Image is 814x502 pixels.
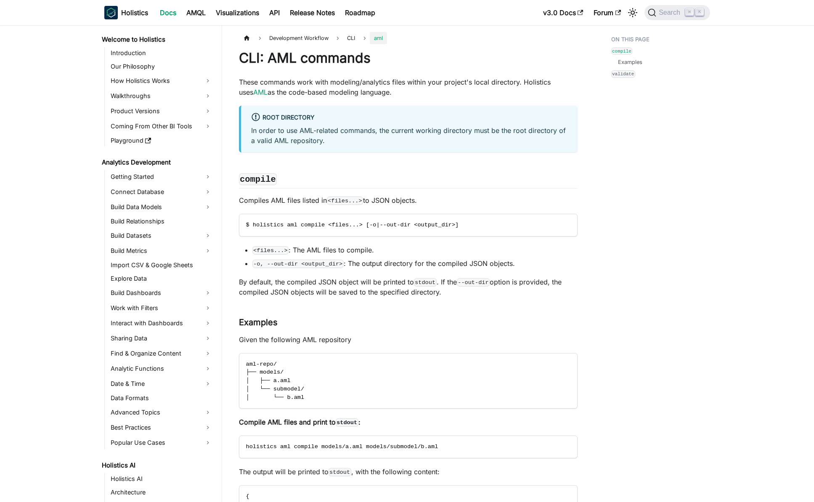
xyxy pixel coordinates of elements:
[589,6,626,19] a: Forum
[99,157,215,168] a: Analytics Development
[108,486,215,498] a: Architecture
[108,89,215,103] a: Walkthroughs
[626,6,639,19] button: Switch between dark and light mode (currently light mode)
[181,6,211,19] a: AMQL
[108,377,215,390] a: Date & Time
[108,301,215,315] a: Work with Filters
[108,259,215,271] a: Import CSV & Google Sheets
[99,460,215,471] a: Holistics AI
[611,48,633,55] code: compile
[611,47,633,55] a: compile
[211,6,264,19] a: Visualizations
[108,74,215,88] a: How Holistics Works
[155,6,181,19] a: Docs
[457,278,490,287] code: --out-dir
[253,88,268,96] a: AML
[108,316,215,330] a: Interact with Dashboards
[618,58,642,66] a: Examples
[246,377,291,384] span: │ ├── a.aml
[239,467,578,477] p: The output will be printed to , with the following content:
[246,444,438,450] span: holistics aml compile models/a.aml models/submodel/b.aml
[251,125,567,146] p: In order to use AML-related commands, the current working directory must be the root directory of...
[108,104,215,118] a: Product Versions
[239,50,578,66] h1: CLI: AML commands
[104,6,118,19] img: Holistics
[108,185,215,199] a: Connect Database
[538,6,589,19] a: v3.0 Docs
[108,406,215,419] a: Advanced Topics
[121,8,148,18] b: Holistics
[685,8,694,16] kbd: ⌘
[108,436,215,449] a: Popular Use Cases
[611,70,635,78] a: validate
[239,32,255,44] a: Home page
[108,332,215,345] a: Sharing Data
[239,317,578,328] h3: Examples
[99,34,215,45] a: Welcome to Holistics
[108,244,215,258] a: Build Metrics
[329,468,351,476] code: stdout
[611,70,635,77] code: validate
[239,335,578,345] p: Given the following AML repository
[108,47,215,59] a: Introduction
[108,273,215,284] a: Explore Data
[96,25,222,502] nav: Docs sidebar
[108,135,215,146] a: Playground
[239,32,578,44] nav: Breadcrumbs
[370,32,387,44] span: aml
[108,286,215,300] a: Build Dashboards
[252,245,578,255] li: : The AML files to compile.
[104,6,148,19] a: HolisticsHolistics
[108,215,215,227] a: Build Relationships
[347,35,355,41] span: CLI
[252,246,289,255] code: <files...>
[695,8,704,16] kbd: K
[343,32,359,44] a: CLI
[108,61,215,72] a: Our Philosophy
[246,386,305,392] span: │ └── submodel/
[656,9,685,16] span: Search
[108,392,215,404] a: Data Formats
[239,195,578,205] p: Compiles AML files listed in to JSON objects.
[246,369,284,375] span: ├── models/
[108,120,215,133] a: Coming From Other BI Tools
[340,6,380,19] a: Roadmap
[264,6,285,19] a: API
[285,6,340,19] a: Release Notes
[414,278,437,287] code: stdout
[252,258,578,268] li: : The output directory for the compiled JSON objects.
[246,493,249,499] span: {
[108,473,215,485] a: Holistics AI
[108,200,215,214] a: Build Data Models
[108,347,215,360] a: Find & Organize Content
[246,222,459,228] span: $ holistics aml compile <files...> [-o|--out-dir <output_dir>]
[251,112,567,123] div: Root Directory
[239,77,578,97] p: These commands work with modeling/analytics files within your project's local directory. Holistic...
[108,421,215,434] a: Best Practices
[246,361,277,367] span: aml-repo/
[246,394,305,401] span: │ └── b.aml
[265,32,333,44] span: Development Workflow
[644,5,710,20] button: Search (Command+K)
[252,260,344,268] code: -o, --out-dir <output_dir>
[108,229,215,242] a: Build Datasets
[108,170,215,183] a: Getting Started
[239,277,578,297] p: By default, the compiled JSON object will be printed to . If the option is provided, the compiled...
[239,418,361,426] strong: Compile AML files and print to :
[327,197,363,205] code: <files...>
[336,418,358,427] code: stdout
[239,173,277,185] code: compile
[108,362,215,375] a: Analytic Functions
